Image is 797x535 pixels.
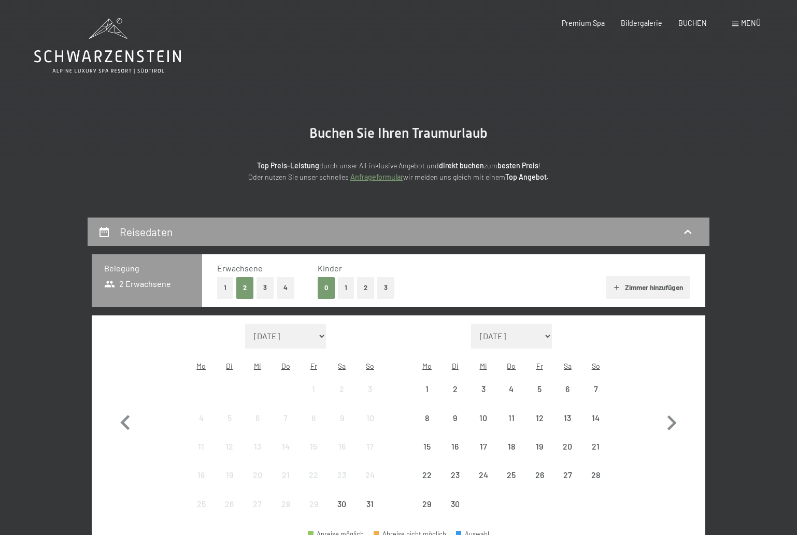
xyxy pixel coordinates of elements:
a: BUCHEN [678,19,707,27]
div: 23 [442,471,468,497]
div: Anreise nicht möglich [441,489,469,517]
div: 17 [470,442,496,468]
div: Sun Aug 10 2025 [356,404,384,432]
div: Anreise nicht möglich [272,432,300,460]
div: 28 [273,500,298,526]
span: Bildergalerie [621,19,662,27]
div: Fri Aug 08 2025 [300,404,328,432]
div: 5 [526,385,552,411]
div: Tue Sep 30 2025 [441,489,469,517]
div: Wed Aug 06 2025 [244,404,272,432]
div: Fri Aug 22 2025 [300,461,328,489]
div: Anreise nicht möglich [356,404,384,432]
abbr: Donnerstag [507,362,516,370]
div: Anreise nicht möglich [413,461,441,489]
div: Mon Sep 01 2025 [413,375,441,403]
div: 30 [329,500,355,526]
div: Fri Sep 19 2025 [525,432,553,460]
div: Tue Sep 16 2025 [441,432,469,460]
button: 3 [257,277,274,298]
div: 8 [414,414,440,440]
div: Wed Aug 27 2025 [244,489,272,517]
div: 3 [357,385,383,411]
div: Wed Sep 24 2025 [469,461,497,489]
div: Thu Sep 25 2025 [497,461,525,489]
div: 5 [216,414,242,440]
div: Tue Aug 12 2025 [215,432,243,460]
div: Wed Aug 20 2025 [244,461,272,489]
div: Anreise nicht möglich [441,432,469,460]
div: Sun Aug 17 2025 [356,432,384,460]
div: Sat Sep 27 2025 [553,461,581,489]
div: 12 [216,442,242,468]
div: 25 [499,471,524,497]
div: Anreise nicht möglich [469,404,497,432]
abbr: Freitag [536,362,543,370]
div: Anreise nicht möglich [413,404,441,432]
div: Anreise nicht möglich [244,489,272,517]
div: Anreise nicht möglich [525,432,553,460]
div: Anreise nicht möglich [272,404,300,432]
div: Anreise nicht möglich [244,432,272,460]
button: 4 [277,277,294,298]
div: Anreise nicht möglich [215,404,243,432]
div: Anreise nicht möglich [553,404,581,432]
div: Fri Sep 12 2025 [525,404,553,432]
div: 3 [470,385,496,411]
div: Anreise nicht möglich [187,461,215,489]
div: Thu Sep 04 2025 [497,375,525,403]
div: 9 [329,414,355,440]
div: Anreise nicht möglich [215,432,243,460]
div: Anreise nicht möglich [525,461,553,489]
div: Mon Sep 29 2025 [413,489,441,517]
div: Anreise nicht möglich [582,461,610,489]
div: 29 [301,500,326,526]
button: Zimmer hinzufügen [606,276,690,299]
button: Nächster Monat [657,324,687,518]
div: Mon Aug 04 2025 [187,404,215,432]
abbr: Montag [196,362,206,370]
abbr: Mittwoch [480,362,487,370]
abbr: Samstag [564,362,572,370]
div: 28 [583,471,609,497]
div: Anreise nicht möglich [582,432,610,460]
span: Menü [741,19,761,27]
div: Thu Sep 18 2025 [497,432,525,460]
div: Anreise nicht möglich [215,489,243,517]
div: 8 [301,414,326,440]
div: Anreise nicht möglich [328,404,356,432]
div: 24 [357,471,383,497]
div: Tue Sep 02 2025 [441,375,469,403]
h2: Reisedaten [120,225,173,238]
div: 1 [414,385,440,411]
div: Anreise nicht möglich [328,489,356,517]
div: Wed Sep 17 2025 [469,432,497,460]
div: 31 [357,500,383,526]
div: 2 [442,385,468,411]
abbr: Montag [422,362,432,370]
div: Sun Sep 07 2025 [582,375,610,403]
div: Anreise nicht möglich [553,461,581,489]
div: Anreise nicht möglich [215,461,243,489]
div: 10 [470,414,496,440]
div: 2 [329,385,355,411]
div: Mon Aug 25 2025 [187,489,215,517]
div: 15 [301,442,326,468]
div: 26 [216,500,242,526]
div: Thu Aug 21 2025 [272,461,300,489]
div: Sat Aug 30 2025 [328,489,356,517]
div: 13 [245,442,271,468]
div: 1 [301,385,326,411]
abbr: Sonntag [592,362,600,370]
div: Fri Sep 26 2025 [525,461,553,489]
div: Sun Sep 21 2025 [582,432,610,460]
div: 4 [188,414,214,440]
button: 1 [338,277,354,298]
div: Anreise nicht möglich [553,432,581,460]
div: Sat Aug 23 2025 [328,461,356,489]
div: Anreise nicht möglich [356,432,384,460]
div: Anreise nicht möglich [300,461,328,489]
div: 22 [301,471,326,497]
div: 23 [329,471,355,497]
